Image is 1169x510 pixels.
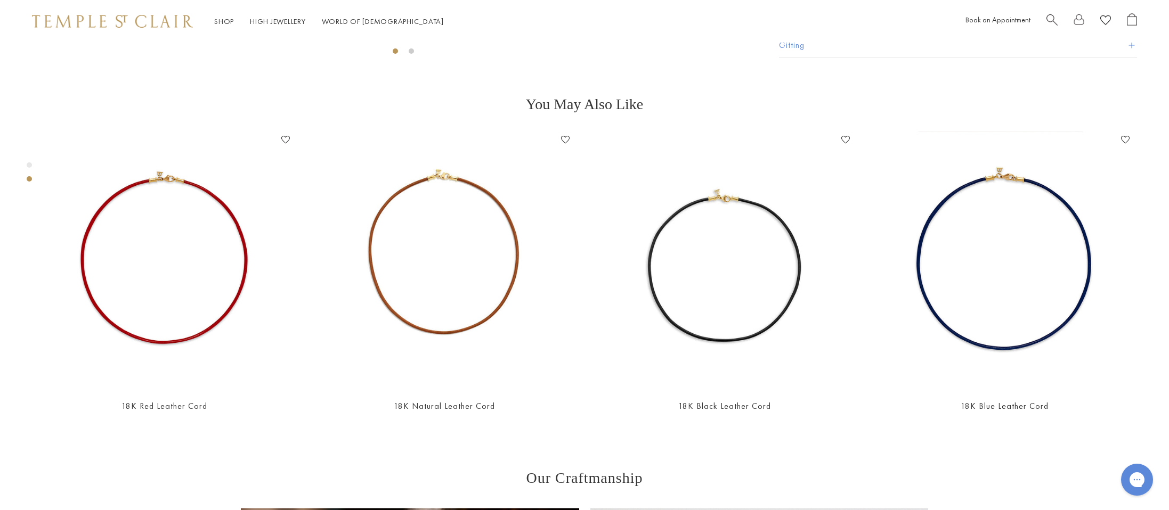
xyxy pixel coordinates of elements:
a: ShopShop [214,17,234,26]
img: N00001-BLUE18 [875,131,1134,390]
a: N00001-RED32N00001-RED18 [35,131,294,390]
a: 18K Natural Leather Cord [394,400,495,412]
h3: Our Craftmanship [241,470,928,487]
nav: Main navigation [214,15,444,28]
a: High JewelleryHigh Jewellery [250,17,306,26]
button: Gifting [779,34,1137,57]
iframe: Gorgias live chat messenger [1116,460,1158,499]
img: N00001-RED18 [35,131,294,390]
img: N00001-BLK18 [595,131,854,390]
a: Book an Appointment [965,15,1030,24]
a: Search [1046,13,1058,30]
h3: You May Also Like [43,96,1126,113]
a: N00001-BLUE18N00001-BLUE18 [875,131,1134,390]
img: N00001-NAT18 [315,131,574,390]
a: Open Shopping Bag [1127,13,1137,30]
a: View Wishlist [1100,13,1111,30]
a: N00001-NAT32N00001-NAT18 [315,131,574,390]
a: World of [DEMOGRAPHIC_DATA]World of [DEMOGRAPHIC_DATA] [322,17,444,26]
a: 18K Red Leather Cord [121,400,207,412]
a: 18K Blue Leather Cord [961,400,1049,412]
img: Temple St. Clair [32,15,193,28]
a: 18K Black Leather Cord [678,400,771,412]
a: N00001-BLK18N00001-BLK18 [595,131,854,390]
